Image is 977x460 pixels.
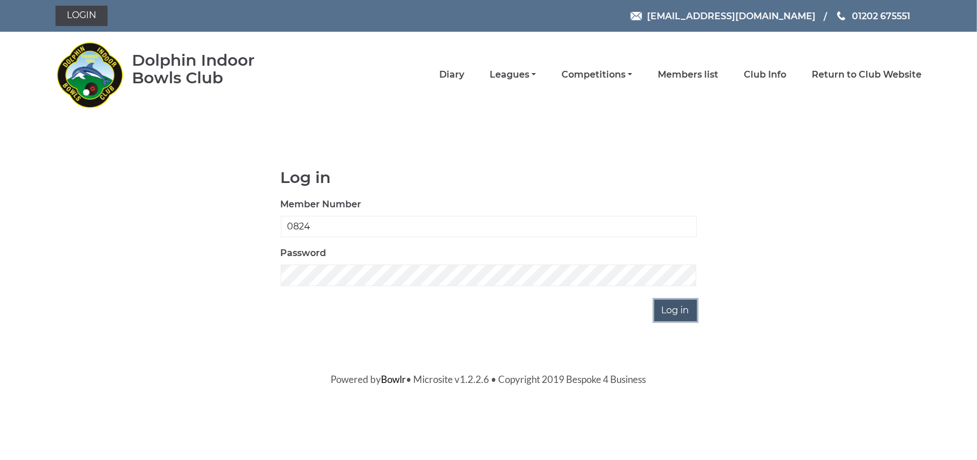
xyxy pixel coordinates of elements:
span: Powered by • Microsite v1.2.2.6 • Copyright 2019 Bespoke 4 Business [331,373,646,385]
a: Diary [439,69,464,81]
a: Return to Club Website [812,69,922,81]
a: Login [55,6,108,26]
a: Bowlr [382,373,406,385]
input: Log in [654,300,697,321]
img: Phone us [837,11,845,20]
label: Password [281,246,327,260]
a: Members list [658,69,718,81]
img: Email [631,12,642,20]
a: Competitions [562,69,632,81]
span: 01202 675551 [852,10,910,21]
a: Phone us 01202 675551 [835,9,910,23]
a: Email [EMAIL_ADDRESS][DOMAIN_NAME] [631,9,816,23]
span: [EMAIL_ADDRESS][DOMAIN_NAME] [647,10,816,21]
h1: Log in [281,169,697,186]
a: Club Info [744,69,786,81]
img: Dolphin Indoor Bowls Club [55,35,123,114]
div: Dolphin Indoor Bowls Club [132,52,292,87]
a: Leagues [490,69,536,81]
label: Member Number [281,198,362,211]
